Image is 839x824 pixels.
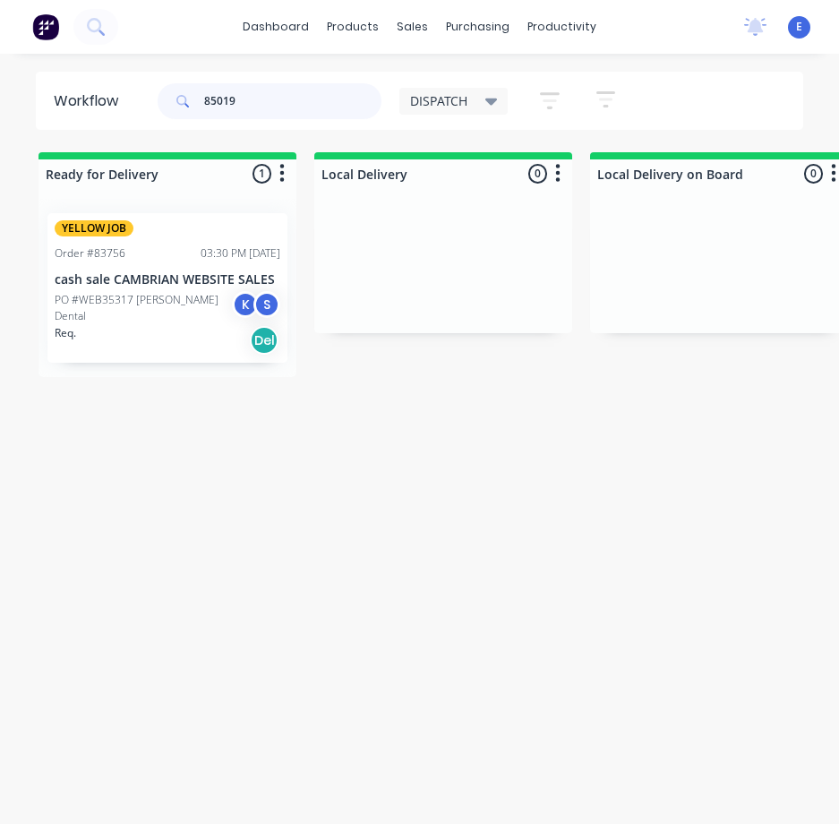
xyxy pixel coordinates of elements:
[47,213,287,363] div: YELLOW JOBOrder #8375603:30 PM [DATE]cash sale CAMBRIAN WEBSITE SALESPO #WEB35317 [PERSON_NAME] D...
[55,220,133,236] div: YELLOW JOB
[388,13,437,40] div: sales
[232,291,259,318] div: K
[410,91,467,110] span: DISPATCH
[32,13,59,40] img: Factory
[318,13,388,40] div: products
[55,325,76,341] p: Req.
[54,90,127,112] div: Workflow
[201,245,280,262] div: 03:30 PM [DATE]
[250,326,278,355] div: Del
[55,245,125,262] div: Order #83756
[204,83,381,119] input: Search for orders...
[437,13,518,40] div: purchasing
[253,291,280,318] div: S
[796,19,802,35] span: E
[518,13,605,40] div: productivity
[55,292,232,324] p: PO #WEB35317 [PERSON_NAME] Dental
[55,272,280,288] p: cash sale CAMBRIAN WEBSITE SALES
[234,13,318,40] a: dashboard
